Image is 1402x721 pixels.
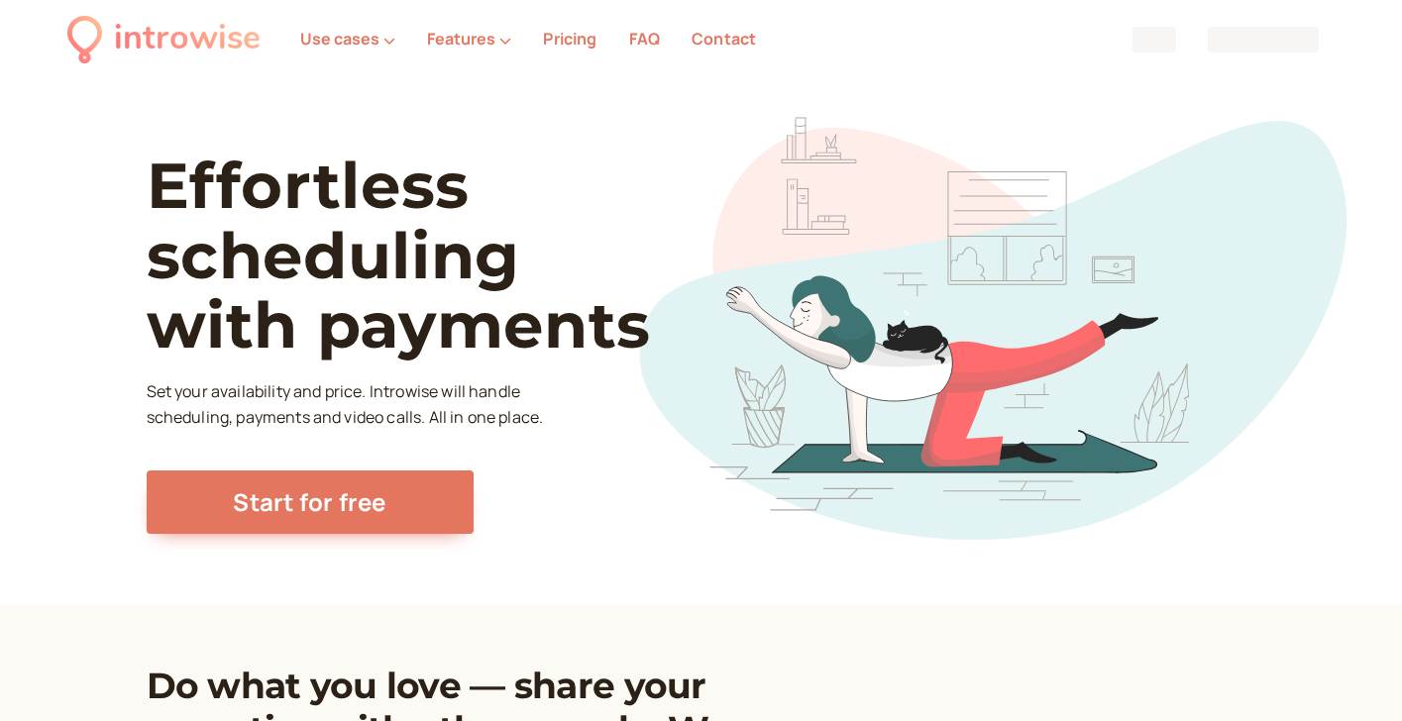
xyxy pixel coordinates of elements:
a: introwise [67,12,261,66]
button: Features [427,30,511,48]
span: Loading... [1132,27,1176,52]
h1: Effortless scheduling with payments [147,151,722,360]
a: Pricing [543,28,596,50]
a: Start for free [147,470,474,534]
a: FAQ [629,28,660,50]
button: Use cases [300,30,395,48]
div: introwise [114,12,261,66]
p: Set your availability and price. Introwise will handle scheduling, payments and video calls. All ... [147,379,549,431]
a: Contact [692,28,756,50]
span: Loading... [1208,27,1319,52]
